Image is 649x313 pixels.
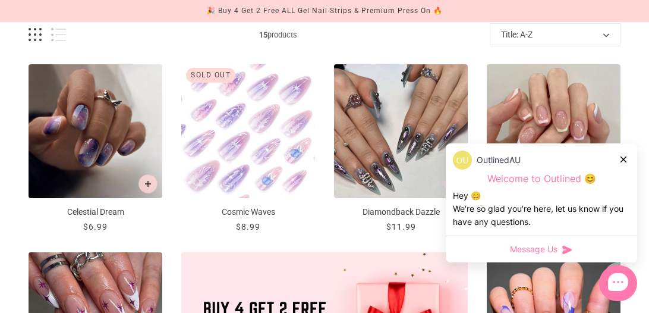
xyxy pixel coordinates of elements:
p: Cosmic Waves [181,206,315,218]
span: $6.99 [83,222,108,231]
p: Welcome to Outlined 😊 [453,173,630,185]
a: Celestial Dream [29,64,162,233]
div: Sold out [186,68,235,83]
button: Title: A-Z [490,23,620,46]
span: $11.99 [386,222,416,231]
b: 15 [259,30,267,39]
p: Celestial Dream [29,206,162,218]
button: Grid view [29,28,42,42]
div: Hey 😊 We‘re so glad you’re here, let us know if you have any questions. [453,189,630,229]
span: Message Us [510,243,557,255]
p: OutlinedAU [477,154,521,167]
button: Add to cart [444,174,463,193]
p: Diamondback Dazzle [334,206,468,218]
span: $8.99 [236,222,260,231]
div: 🎉 Buy 4 Get 2 Free ALL Gel Nail Strips & Premium Press On 🔥 [206,5,443,17]
a: Cosmic Waves [181,64,315,233]
a: Diamondback Dazzle [334,64,468,233]
button: List view [51,28,66,42]
a: French Rainbow [487,64,620,233]
img: data:image/png;base64,iVBORw0KGgoAAAANSUhEUgAAACQAAAAkCAYAAADhAJiYAAAAAXNSR0IArs4c6QAAAoVJREFUWEf... [453,151,472,170]
button: Add to cart [138,174,157,193]
span: products [66,29,490,41]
